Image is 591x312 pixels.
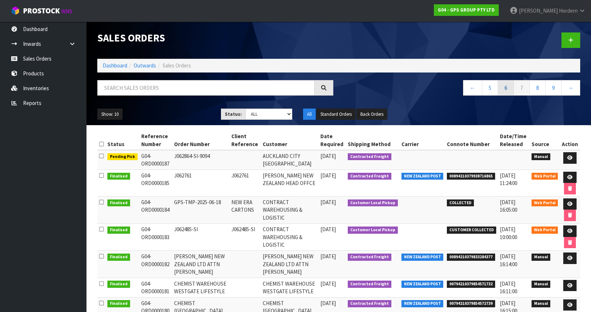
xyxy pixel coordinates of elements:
[500,199,517,213] span: [DATE] 16:05:00
[519,7,558,14] span: [PERSON_NAME]
[107,227,130,234] span: Finalised
[97,32,333,44] h1: Sales Orders
[316,109,356,120] button: Standard Orders
[61,8,72,15] small: WMS
[500,253,517,267] span: [DATE] 16:14:00
[230,224,261,251] td: J062485-SI
[23,6,60,16] span: ProStock
[401,281,444,288] span: NEW ZEALAND POST
[172,150,230,170] td: J062864-SI-9094
[498,131,530,150] th: Date/Time Released
[320,226,336,233] span: [DATE]
[532,281,551,288] span: Manual
[530,131,560,150] th: Source
[498,80,514,96] a: 6
[139,170,172,196] td: G04-ORD0000185
[561,80,580,96] a: →
[348,173,391,180] span: Contracted Freight
[348,227,398,234] span: Customer Local Pickup
[139,150,172,170] td: G04-ORD0000187
[447,227,496,234] span: CUSTOMER COLLECTED
[500,280,517,295] span: [DATE] 16:11:00
[482,80,498,96] a: 5
[97,109,123,120] button: Show: 10
[103,62,127,69] a: Dashboard
[500,226,517,240] span: [DATE] 10:00:00
[172,251,230,278] td: [PERSON_NAME] NEW ZEALAND LTD ATTN [PERSON_NAME]
[261,131,319,150] th: Customer
[320,172,336,179] span: [DATE]
[163,62,191,69] span: Sales Orders
[172,196,230,223] td: GPS-TMP-2025-06-18
[438,7,495,13] strong: G04 - GPS GROUP PTY LTD
[401,173,444,180] span: NEW ZEALAND POST
[532,153,551,161] span: Manual
[261,251,319,278] td: [PERSON_NAME] NEW ZEALAND LTD ATTN [PERSON_NAME]
[172,131,230,150] th: Order Number
[529,80,546,96] a: 8
[445,131,498,150] th: Connote Number
[225,111,242,117] strong: Status:
[134,62,156,69] a: Outwards
[346,131,400,150] th: Shipping Method
[348,153,391,161] span: Contracted Freight
[172,170,230,196] td: J062761
[107,199,130,207] span: Finalised
[107,153,138,161] span: Pending Pick
[320,153,336,159] span: [DATE]
[348,254,391,261] span: Contracted Freight
[532,227,558,234] span: Web Portal
[320,199,336,206] span: [DATE]
[401,300,444,307] span: NEW ZEALAND POST
[463,80,482,96] a: ←
[560,131,580,150] th: Action
[107,281,130,288] span: Finalised
[532,173,558,180] span: Web Portal
[261,224,319,251] td: CONTRACT WAREHOUSING & LOGISTIC
[230,170,261,196] td: J062761
[320,300,336,307] span: [DATE]
[348,199,398,207] span: Customer Local Pickup
[447,300,495,307] span: 00794210379854572739
[320,253,336,260] span: [DATE]
[107,254,130,261] span: Finalised
[559,7,578,14] span: Hordern
[261,196,319,223] td: CONTRACT WAREHOUSING & LOGISTIC
[447,173,495,180] span: 00894210379938716865
[11,6,20,15] img: cube-alt.png
[532,300,551,307] span: Manual
[532,199,558,207] span: Web Portal
[514,80,530,96] a: 7
[172,224,230,251] td: J062485-SI
[344,80,580,98] nav: Page navigation
[139,131,172,150] th: Reference Number
[447,281,495,288] span: 00794210379854571732
[500,172,517,186] span: [DATE] 11:24:00
[303,109,316,120] button: All
[261,278,319,297] td: CHEMIST WAREHOUSE WESTGATE LIFESTYLE
[320,280,336,287] span: [DATE]
[319,131,346,150] th: Date Required
[545,80,561,96] a: 9
[139,224,172,251] td: G04-ORD0000183
[447,199,474,207] span: COLLECTED
[532,254,551,261] span: Manual
[139,251,172,278] td: G04-ORD0000182
[261,150,319,170] td: AUCKLAND CITY [GEOGRAPHIC_DATA]
[400,131,445,150] th: Carrier
[172,278,230,297] td: CHEMIST WAREHOUSE WESTGATE LIFESTYLE
[356,109,387,120] button: Back Orders
[139,196,172,223] td: G04-ORD0000184
[107,173,130,180] span: Finalised
[230,131,261,150] th: Client Reference
[97,80,315,96] input: Search sales orders
[348,281,391,288] span: Contracted Freight
[447,254,495,261] span: 00894210379833284377
[107,300,130,307] span: Finalised
[106,131,139,150] th: Status
[261,170,319,196] td: [PERSON_NAME] NEW ZEALAND HEAD OFFCE
[139,278,172,297] td: G04-ORD0000181
[348,300,391,307] span: Contracted Freight
[401,254,444,261] span: NEW ZEALAND POST
[230,196,261,223] td: NEW ERA CARTONS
